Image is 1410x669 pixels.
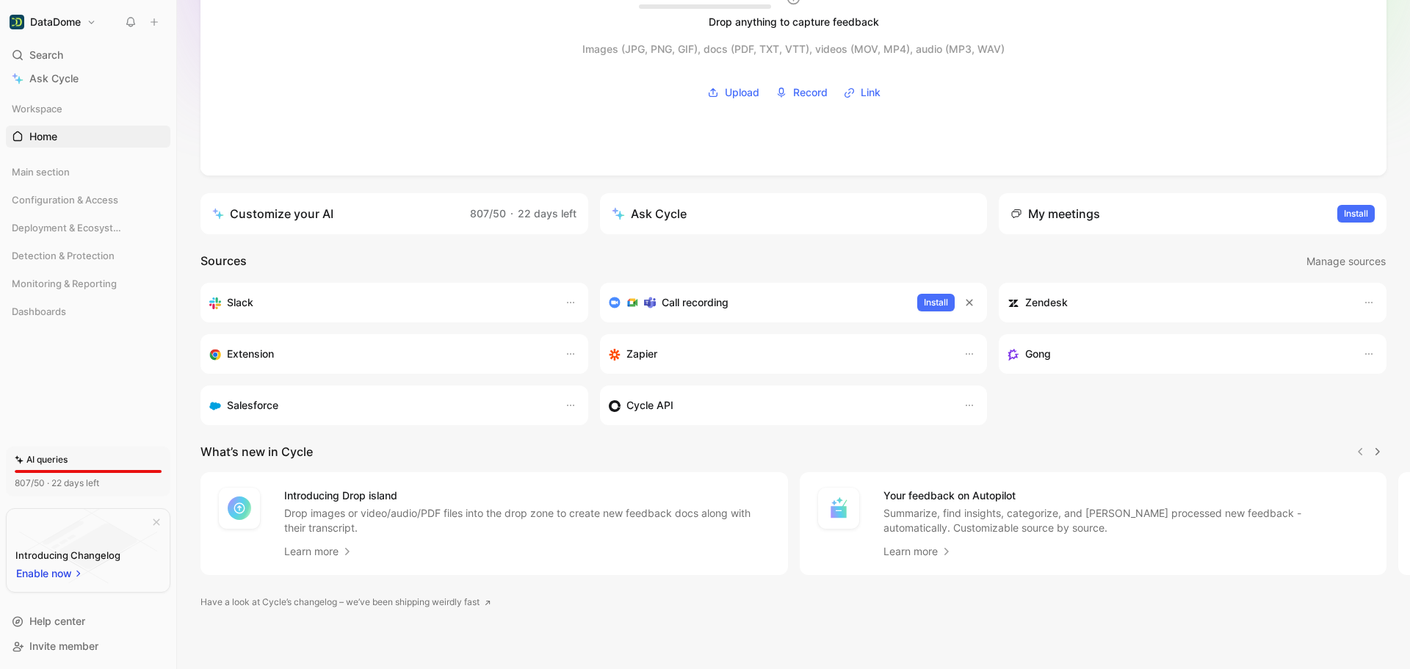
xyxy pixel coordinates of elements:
div: Dashboards [6,300,170,322]
div: Workspace [6,98,170,120]
button: DataDomeDataDome [6,12,100,32]
div: Help center [6,610,170,632]
div: Record & transcribe meetings from Zoom, Meet & Teams. [609,294,906,311]
div: Detection & Protection [6,245,170,271]
h2: Sources [200,252,247,271]
button: Ask Cycle [600,193,988,234]
div: Monitoring & Reporting [6,272,170,299]
a: Learn more [883,543,952,560]
button: Install [1337,205,1375,223]
a: Have a look at Cycle’s changelog – we’ve been shipping weirdly fast [200,595,491,610]
span: Link [861,84,881,101]
span: Upload [725,84,759,101]
div: Configuration & Access [6,189,170,211]
a: Home [6,126,170,148]
div: Sync customers and create docs [1008,294,1348,311]
span: Workspace [12,101,62,116]
span: Detection & Protection [12,248,115,263]
span: 22 days left [518,207,576,220]
a: Customize your AI807/50·22 days left [200,193,588,234]
span: Ask Cycle [29,70,79,87]
div: Customize your AI [212,205,333,223]
h1: DataDome [30,15,81,29]
h3: Extension [227,345,274,363]
div: Deployment & Ecosystem [6,217,170,239]
h3: Call recording [662,294,728,311]
span: Configuration & Access [12,192,118,207]
h3: Gong [1025,345,1051,363]
a: Learn more [284,543,353,560]
button: Record [770,82,833,104]
h2: What’s new in Cycle [200,443,313,460]
img: DataDome [10,15,24,29]
span: · [510,207,513,220]
div: Capture feedback from anywhere on the web [209,345,550,363]
div: Configuration & Access [6,189,170,215]
div: Main section [6,161,170,183]
p: Drop images or video/audio/PDF files into the drop zone to create new feedback docs along with th... [284,506,770,535]
div: Introducing Changelog [15,546,120,564]
div: Capture feedback from your incoming calls [1008,345,1348,363]
span: Help center [29,615,85,627]
div: My meetings [1010,205,1100,223]
div: Deployment & Ecosystem [6,217,170,243]
div: Drop anything to capture feedback [709,13,879,31]
h3: Cycle API [626,397,673,414]
h3: Slack [227,294,253,311]
div: Invite member [6,635,170,657]
div: Monitoring & Reporting [6,272,170,294]
span: Main section [12,164,70,179]
span: Deployment & Ecosystem [12,220,126,235]
div: AI queries [15,452,68,467]
button: Upload [702,82,764,104]
button: Enable now [15,564,84,583]
div: Detection & Protection [6,245,170,267]
h3: Salesforce [227,397,278,414]
span: Invite member [29,640,98,652]
span: Install [1344,206,1368,221]
span: 807/50 [470,207,506,220]
div: Images (JPG, PNG, GIF), docs (PDF, TXT, VTT), videos (MOV, MP4), audio (MP3, WAV) [582,40,1005,58]
div: Main section [6,161,170,187]
a: Ask Cycle [6,68,170,90]
h4: Your feedback on Autopilot [883,487,1370,505]
span: Search [29,46,63,64]
button: Link [839,82,886,104]
div: Sync customers & send feedback from custom sources. Get inspired by our favorite use case [609,397,950,414]
div: Dashboards [6,300,170,327]
span: Enable now [16,565,73,582]
div: 807/50 · 22 days left [15,476,99,491]
h3: Zendesk [1025,294,1068,311]
div: Search [6,44,170,66]
div: Capture feedback from thousands of sources with Zapier (survey results, recordings, sheets, etc). [609,345,950,363]
span: Monitoring & Reporting [12,276,117,291]
button: Manage sources [1306,252,1386,271]
span: Install [924,295,948,310]
p: Summarize, find insights, categorize, and [PERSON_NAME] processed new feedback - automatically. C... [883,506,1370,535]
span: Record [793,84,828,101]
div: Ask Cycle [612,205,687,223]
h3: Zapier [626,345,657,363]
span: Dashboards [12,304,66,319]
button: Install [917,294,955,311]
img: bg-BLZuj68n.svg [19,509,157,584]
span: Home [29,129,57,144]
span: Manage sources [1306,253,1386,270]
h4: Introducing Drop island [284,487,770,505]
div: Sync your customers, send feedback and get updates in Slack [209,294,550,311]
